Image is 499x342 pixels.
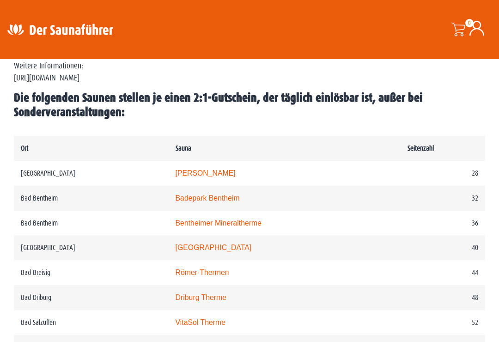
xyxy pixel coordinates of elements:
a: Römer-Thermen [176,269,229,276]
td: Bad Driburg [14,285,169,310]
td: 40 [401,235,485,260]
td: 32 [401,186,485,211]
td: [GEOGRAPHIC_DATA] [14,235,169,260]
a: [GEOGRAPHIC_DATA] [176,244,252,251]
td: 52 [401,310,485,335]
a: [PERSON_NAME] [176,169,236,177]
a: VitaSol Therme [176,318,226,326]
td: Bad Breisig [14,260,169,285]
b: Ort [21,144,28,152]
td: Bad Bentheim [14,211,169,236]
td: 48 [401,285,485,310]
td: Bad Salzuflen [14,310,169,335]
td: 28 [401,161,485,186]
a: Bentheimer Mineraltherme [176,219,262,227]
a: Driburg Therme [176,293,227,301]
td: 36 [401,211,485,236]
td: 44 [401,260,485,285]
td: [GEOGRAPHIC_DATA] [14,161,169,186]
b: Seitenzahl [408,144,434,152]
span: 0 [465,19,474,27]
p: Weitere Informationen: [URL][DOMAIN_NAME] [14,60,485,85]
a: Badepark Bentheim [176,194,240,202]
b: Sauna [176,144,191,152]
b: Die folgenden Saunen stellen je einen 2:1-Gutschein, der täglich einlösbar ist, außer bei Sonderv... [14,91,423,119]
td: Bad Bentheim [14,186,169,211]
